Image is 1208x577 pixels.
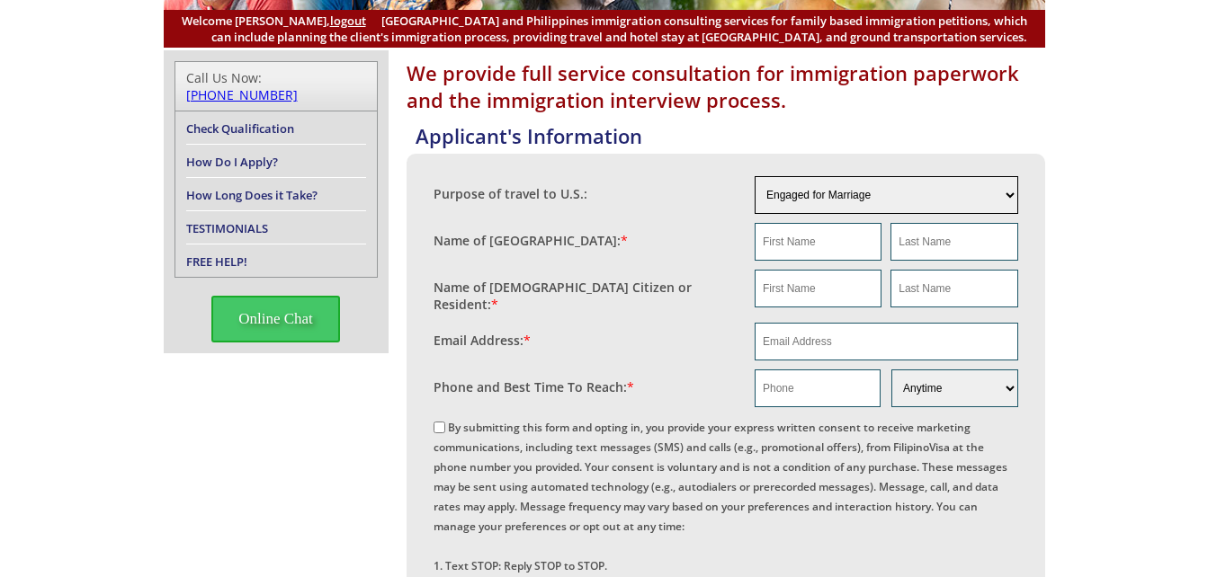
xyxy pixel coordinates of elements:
h4: Applicant's Information [416,122,1045,149]
input: Phone [755,369,881,407]
a: How Do I Apply? [186,154,278,170]
a: Check Qualification [186,120,294,137]
div: Call Us Now: [186,69,366,103]
label: Name of [GEOGRAPHIC_DATA]: [434,232,628,249]
input: First Name [755,223,881,261]
a: TESTIMONIALS [186,220,268,236]
span: Welcome [PERSON_NAME], [182,13,366,29]
a: logout [330,13,366,29]
input: By submitting this form and opting in, you provide your express written consent to receive market... [434,422,445,433]
h1: We provide full service consultation for immigration paperwork and the immigration interview proc... [407,59,1045,113]
span: Online Chat [211,296,340,342]
span: [GEOGRAPHIC_DATA] and Philippines immigration consulting services for family based immigration pe... [182,13,1027,45]
input: Last Name [890,223,1017,261]
label: Email Address: [434,332,531,349]
select: Phone and Best Reach Time are required. [891,369,1017,407]
label: Phone and Best Time To Reach: [434,378,634,395]
a: How Long Does it Take? [186,187,318,203]
input: First Name [755,270,881,307]
a: FREE HELP! [186,253,247,270]
input: Last Name [890,270,1017,307]
a: [PHONE_NUMBER] [186,86,298,103]
label: Name of [DEMOGRAPHIC_DATA] Citizen or Resident: [434,279,738,313]
input: Email Address [755,323,1018,360]
label: Purpose of travel to U.S.: [434,185,587,202]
